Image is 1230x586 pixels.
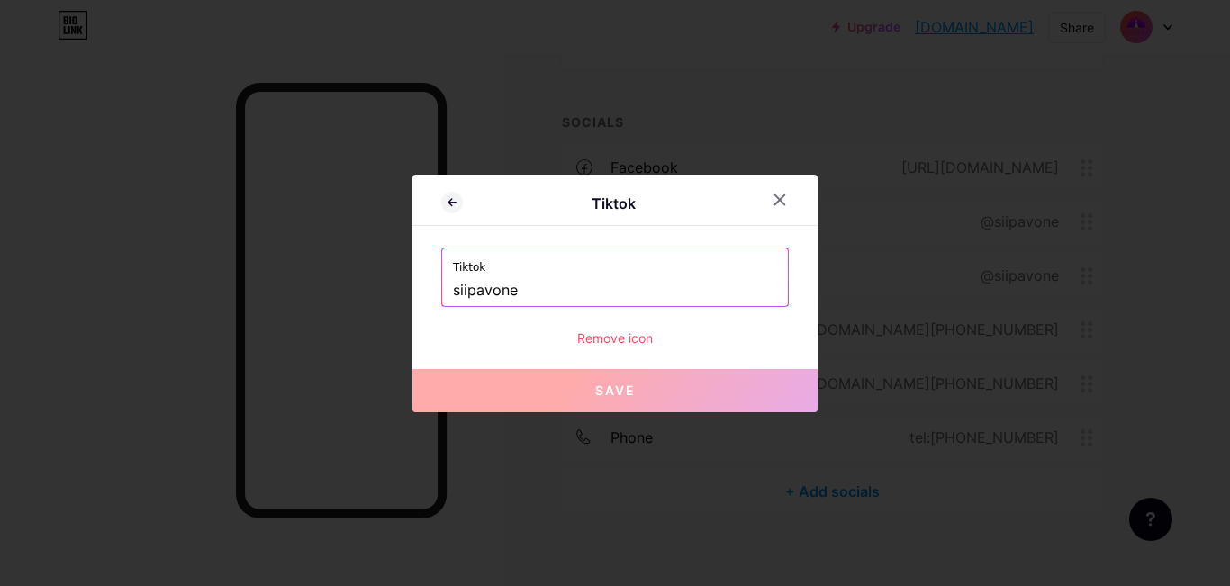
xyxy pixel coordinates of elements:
div: Remove icon [441,329,789,347]
div: Tiktok [463,193,764,214]
input: TikTok username [453,275,777,306]
button: Save [412,369,818,412]
label: Tiktok [453,248,777,275]
span: Save [595,383,636,398]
